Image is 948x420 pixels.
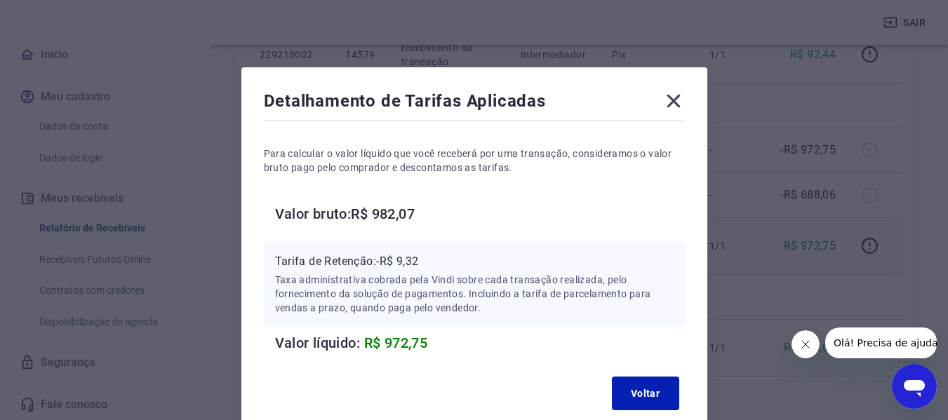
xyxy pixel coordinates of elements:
[364,334,428,351] span: R$ 972,75
[275,332,685,354] h6: Valor líquido:
[264,90,685,118] div: Detalhamento de Tarifas Aplicadas
[825,327,937,358] iframe: Mensagem da empresa
[792,330,820,358] iframe: Fechar mensagem
[8,10,118,21] span: Olá! Precisa de ajuda?
[612,377,679,410] button: Voltar
[275,203,685,225] h6: Valor bruto: R$ 982,07
[275,253,674,270] p: Tarifa de Retenção: -R$ 9,32
[264,147,685,175] p: Para calcular o valor líquido que você receberá por uma transação, consideramos o valor bruto pag...
[892,364,937,409] iframe: Botão para abrir a janela de mensagens
[275,273,674,315] p: Taxa administrativa cobrada pela Vindi sobre cada transação realizada, pelo fornecimento da soluç...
